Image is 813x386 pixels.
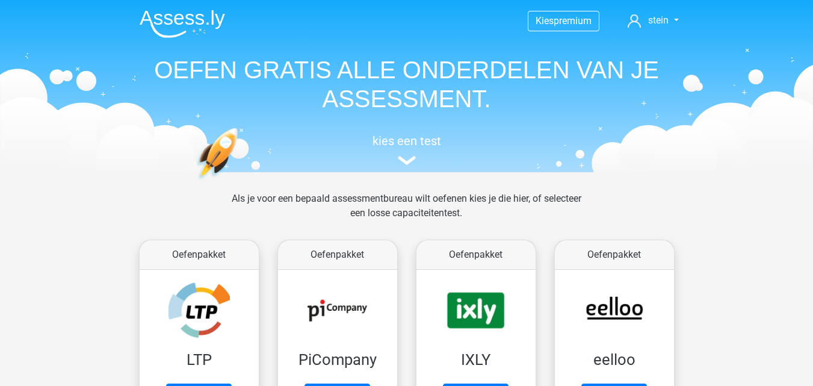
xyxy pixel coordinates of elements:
img: oefenen [196,128,285,237]
img: Assessly [140,10,225,38]
a: stein [623,13,683,28]
span: Kies [536,15,554,26]
a: kies een test [130,134,684,166]
span: premium [554,15,592,26]
h5: kies een test [130,134,684,148]
div: Als je voor een bepaald assessmentbureau wilt oefenen kies je die hier, of selecteer een losse ca... [222,191,591,235]
a: Kiespremium [528,13,599,29]
h1: OEFEN GRATIS ALLE ONDERDELEN VAN JE ASSESSMENT. [130,55,684,113]
span: stein [648,14,669,26]
img: assessment [398,156,416,165]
